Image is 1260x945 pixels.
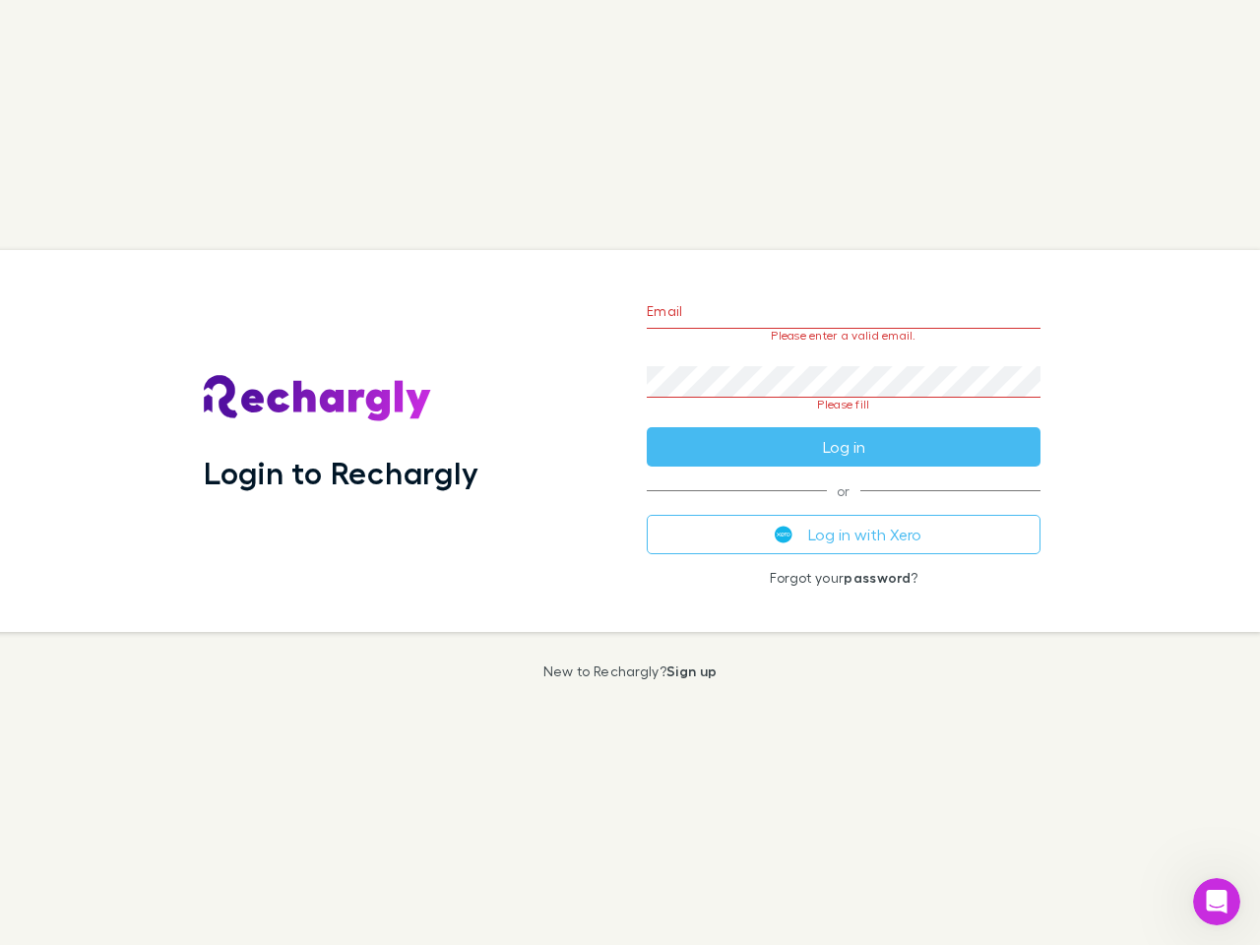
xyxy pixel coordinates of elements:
[647,570,1040,586] p: Forgot your ?
[647,329,1040,343] p: Please enter a valid email.
[1193,878,1240,925] iframe: Intercom live chat
[543,663,718,679] p: New to Rechargly?
[647,490,1040,491] span: or
[647,515,1040,554] button: Log in with Xero
[204,454,478,491] h1: Login to Rechargly
[775,526,792,543] img: Xero's logo
[204,375,432,422] img: Rechargly's Logo
[647,398,1040,411] p: Please fill
[666,662,717,679] a: Sign up
[844,569,911,586] a: password
[647,427,1040,467] button: Log in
